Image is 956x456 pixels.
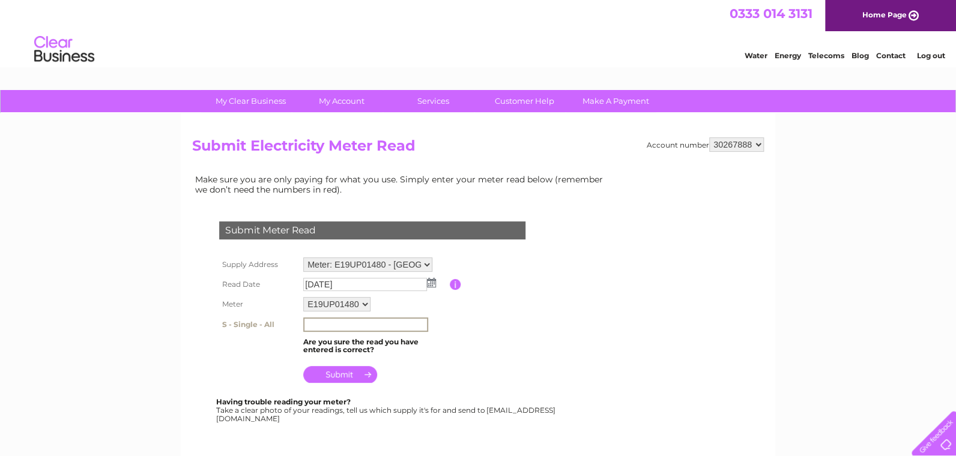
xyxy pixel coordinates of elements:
th: Read Date [216,275,300,294]
img: ... [427,278,436,287]
a: Blog [852,51,869,60]
div: Submit Meter Read [219,221,525,239]
input: Submit [303,366,377,383]
div: Account number [647,137,764,152]
a: Telecoms [808,51,844,60]
input: Information [450,279,461,290]
a: My Account [292,90,392,112]
a: 0333 014 3131 [730,6,812,21]
h2: Submit Electricity Meter Read [192,137,764,160]
a: Services [384,90,483,112]
div: Clear Business is a trading name of Verastar Limited (registered in [GEOGRAPHIC_DATA] No. 3667643... [195,7,763,58]
a: My Clear Business [201,90,300,112]
th: S - Single - All [216,314,300,335]
a: Log out [916,51,945,60]
b: Having trouble reading your meter? [216,397,351,406]
td: Make sure you are only paying for what you use. Simply enter your meter read below (remember we d... [192,172,613,197]
a: Water [745,51,767,60]
div: Take a clear photo of your readings, tell us which supply it's for and send to [EMAIL_ADDRESS][DO... [216,398,557,422]
a: Contact [876,51,906,60]
img: logo.png [34,31,95,68]
a: Customer Help [475,90,574,112]
a: Energy [775,51,801,60]
td: Are you sure the read you have entered is correct? [300,335,450,358]
th: Supply Address [216,254,300,275]
a: Make A Payment [566,90,665,112]
th: Meter [216,294,300,314]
